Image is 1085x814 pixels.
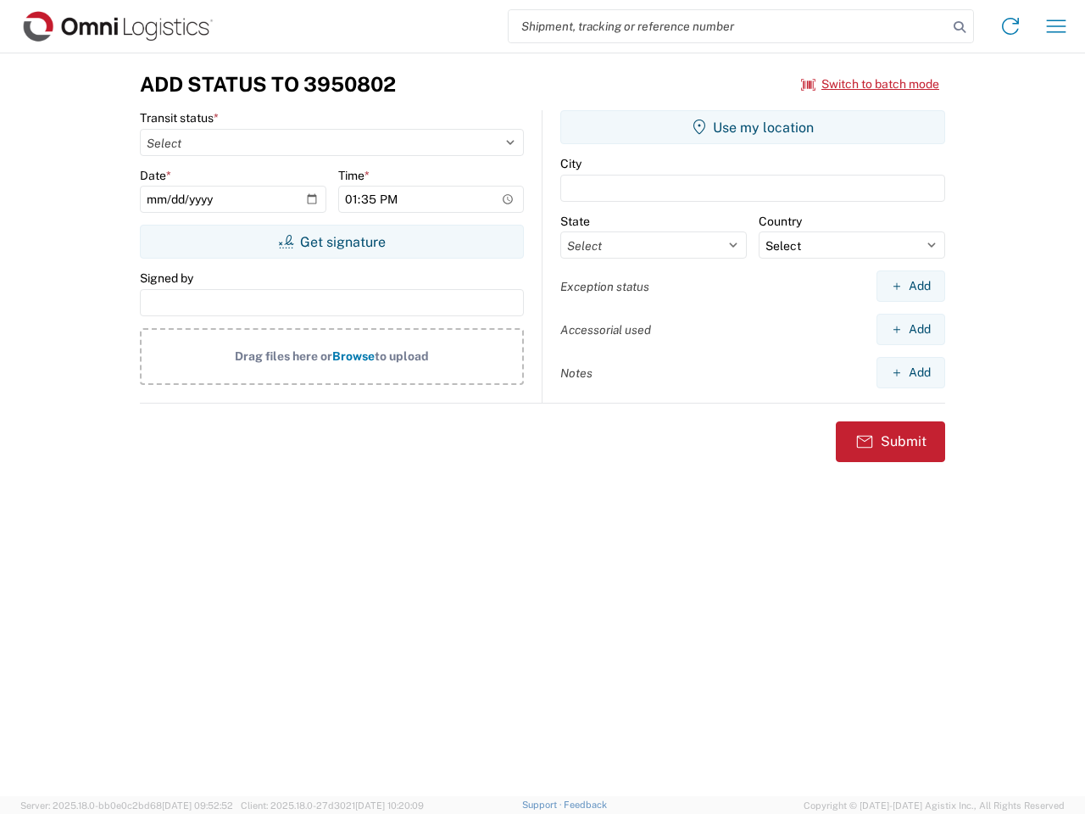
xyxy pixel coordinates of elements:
[560,110,945,144] button: Use my location
[560,322,651,337] label: Accessorial used
[801,70,939,98] button: Switch to batch mode
[876,357,945,388] button: Add
[759,214,802,229] label: Country
[375,349,429,363] span: to upload
[20,800,233,811] span: Server: 2025.18.0-bb0e0c2bd68
[140,110,219,125] label: Transit status
[876,314,945,345] button: Add
[140,168,171,183] label: Date
[338,168,370,183] label: Time
[876,270,945,302] button: Add
[560,214,590,229] label: State
[241,800,424,811] span: Client: 2025.18.0-27d3021
[140,270,193,286] label: Signed by
[560,365,593,381] label: Notes
[560,156,581,171] label: City
[355,800,424,811] span: [DATE] 10:20:09
[564,800,607,810] a: Feedback
[560,279,649,294] label: Exception status
[332,349,375,363] span: Browse
[140,72,396,97] h3: Add Status to 3950802
[140,225,524,259] button: Get signature
[804,798,1065,813] span: Copyright © [DATE]-[DATE] Agistix Inc., All Rights Reserved
[522,800,565,810] a: Support
[836,421,945,462] button: Submit
[509,10,948,42] input: Shipment, tracking or reference number
[162,800,233,811] span: [DATE] 09:52:52
[235,349,332,363] span: Drag files here or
